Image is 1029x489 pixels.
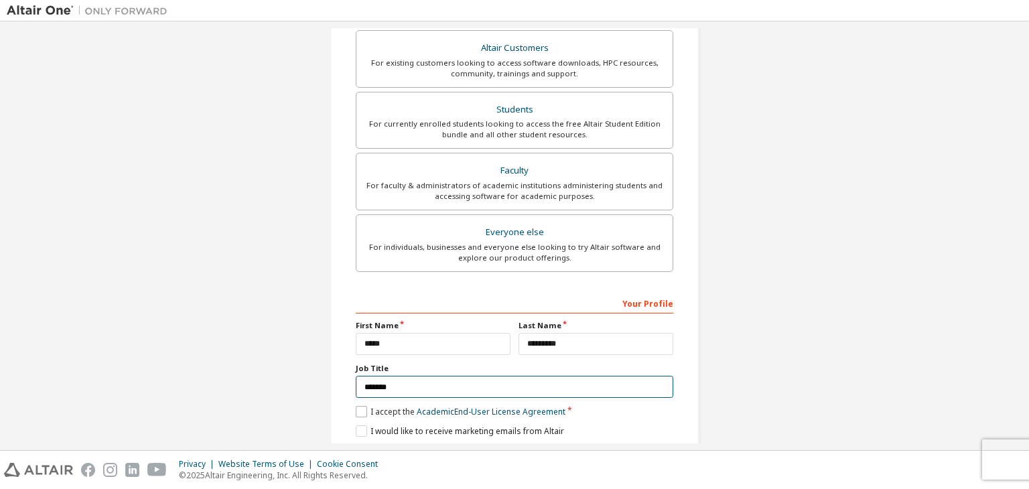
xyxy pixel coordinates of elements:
[317,459,386,470] div: Cookie Consent
[356,320,510,331] label: First Name
[356,363,673,374] label: Job Title
[103,463,117,477] img: instagram.svg
[364,242,665,263] div: For individuals, businesses and everyone else looking to try Altair software and explore our prod...
[364,119,665,140] div: For currently enrolled students looking to access the free Altair Student Edition bundle and all ...
[364,180,665,202] div: For faculty & administrators of academic institutions administering students and accessing softwa...
[364,39,665,58] div: Altair Customers
[147,463,167,477] img: youtube.svg
[81,463,95,477] img: facebook.svg
[356,292,673,313] div: Your Profile
[179,459,218,470] div: Privacy
[125,463,139,477] img: linkedin.svg
[4,463,73,477] img: altair_logo.svg
[417,406,565,417] a: Academic End-User License Agreement
[356,406,565,417] label: I accept the
[519,320,673,331] label: Last Name
[7,4,174,17] img: Altair One
[364,223,665,242] div: Everyone else
[364,161,665,180] div: Faculty
[364,100,665,119] div: Students
[356,425,564,437] label: I would like to receive marketing emails from Altair
[179,470,386,481] p: © 2025 Altair Engineering, Inc. All Rights Reserved.
[218,459,317,470] div: Website Terms of Use
[364,58,665,79] div: For existing customers looking to access software downloads, HPC resources, community, trainings ...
